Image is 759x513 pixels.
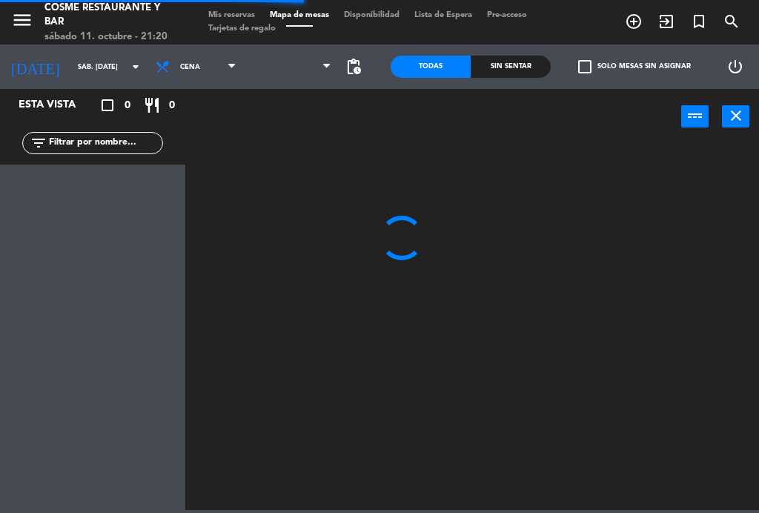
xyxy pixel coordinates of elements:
span: pending_actions [345,58,362,76]
i: power_settings_new [726,58,744,76]
i: close [727,107,745,125]
i: turned_in_not [690,13,708,30]
span: Tarjetas de regalo [201,24,283,33]
span: check_box_outline_blank [578,60,591,73]
span: Pre-acceso [480,11,534,19]
i: add_circle_outline [625,13,643,30]
span: Mis reservas [201,11,262,19]
span: 0 [125,97,130,114]
button: close [722,105,749,128]
span: Disponibilidad [337,11,407,19]
button: menu [11,9,33,36]
i: arrow_drop_down [127,58,145,76]
div: Sin sentar [471,56,551,78]
span: WALK IN [650,9,683,34]
div: Cosme Restaurante y Bar [44,1,179,30]
button: power_input [681,105,709,128]
input: Filtrar por nombre... [47,135,162,151]
span: RESERVAR MESA [617,9,650,34]
span: Lista de Espera [407,11,480,19]
label: Solo mesas sin asignar [578,60,691,73]
i: power_input [686,107,704,125]
i: crop_square [99,96,116,114]
i: restaurant [143,96,161,114]
i: search [723,13,740,30]
span: 0 [169,97,175,114]
i: filter_list [30,134,47,152]
span: Cena [180,63,200,71]
i: menu [11,9,33,31]
span: Mapa de mesas [262,11,337,19]
div: Todas [391,56,471,78]
div: sábado 11. octubre - 21:20 [44,30,179,44]
i: exit_to_app [657,13,675,30]
span: BUSCAR [715,9,748,34]
span: Reserva especial [683,9,715,34]
div: Esta vista [7,96,107,114]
